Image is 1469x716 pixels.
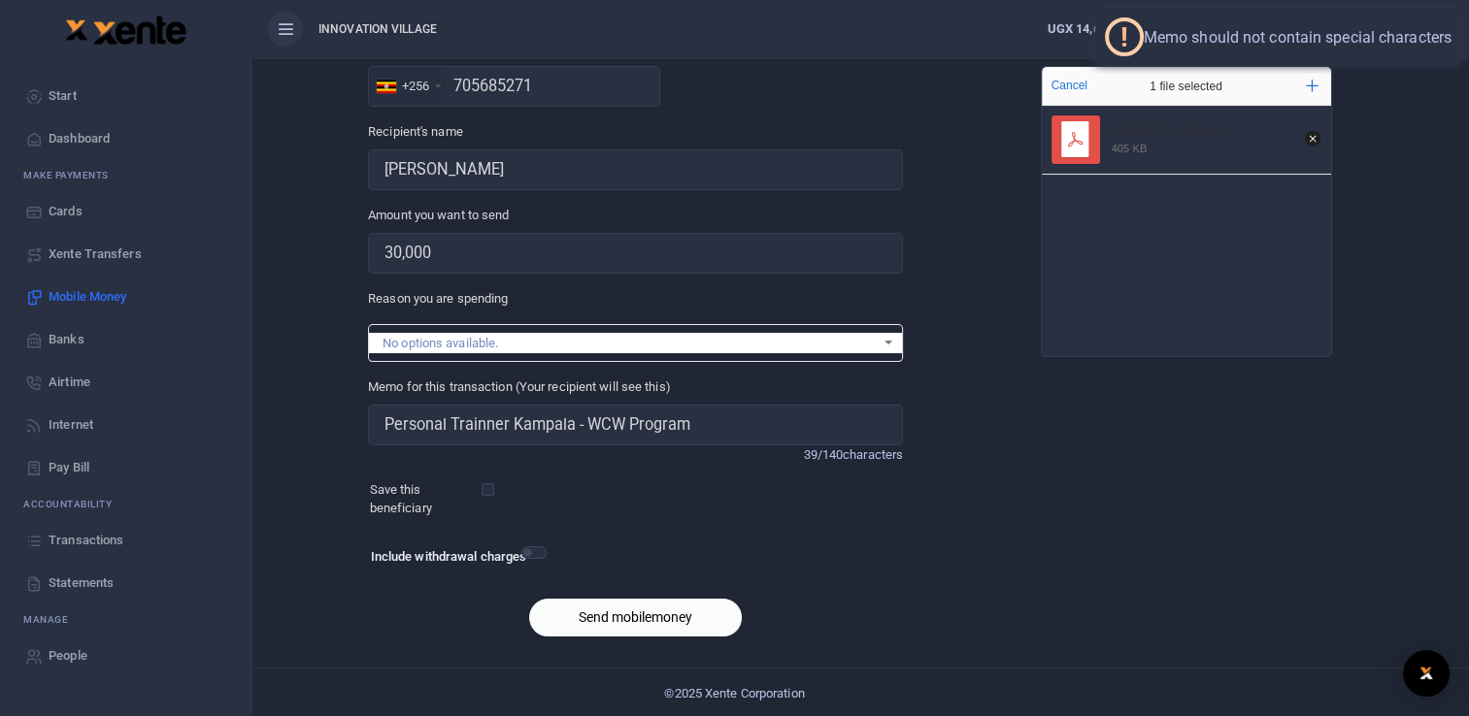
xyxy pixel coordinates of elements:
[368,405,903,445] input: Enter extra information
[1048,19,1137,39] a: UGX 14,606,531
[16,233,236,276] a: Xente Transfers
[49,86,77,106] span: Start
[1040,19,1145,39] li: Wallet ballance
[16,361,236,404] a: Airtime
[16,604,236,635] li: M
[38,499,112,509] span: countability
[49,458,89,477] span: Pay Bill
[49,646,87,666] span: People
[803,447,843,462] span: 39/140
[49,573,114,593] span: Statements
[16,404,236,446] a: Internet
[1112,142,1148,155] div: 405 KB
[16,489,236,519] li: Ac
[49,415,93,435] span: Internet
[49,373,90,392] span: Airtime
[368,206,509,225] label: Amount you want to send
[1298,72,1326,100] button: Add more files
[49,287,126,307] span: Mobile Money
[65,21,187,36] a: logo-small logo-large logo-large
[16,562,236,604] a: Statements
[369,67,447,106] div: Uganda: +256
[383,334,875,353] div: No options available.
[1046,73,1093,98] button: Cancel
[65,18,88,42] img: logo-small
[49,202,83,221] span: Cards
[1104,67,1269,106] div: 1 file selected
[529,599,742,636] button: Send mobilemoney
[843,447,903,462] span: characters
[368,233,903,274] input: UGX
[16,190,236,233] a: Cards
[371,549,538,565] h6: Include withdrawal charges
[370,480,485,518] label: Save this beneficiary
[16,635,236,677] a: People
[402,77,429,96] div: +256
[1302,128,1323,149] button: Remove file
[49,531,123,550] span: Transactions
[368,122,463,142] label: Recipient's name
[16,75,236,117] a: Start
[16,276,236,318] a: Mobile Money
[33,614,69,625] span: anage
[16,519,236,562] a: Transactions
[368,149,903,190] input: Loading name...
[311,20,445,38] span: INNOVATION VILLAGE
[1403,650,1450,697] div: Open Intercom Messenger
[49,244,142,264] span: Xente Transfers
[1112,123,1294,139] div: carol.pdf
[1041,66,1332,357] div: File Uploader
[16,446,236,489] a: Pay Bill
[368,377,671,397] label: Memo for this transaction (Your recipient will see this)
[368,289,508,309] label: Reason you are spending
[33,170,109,180] span: ake Payments
[49,129,110,148] span: Dashboard
[1144,28,1452,47] div: Memo should not contain special characters
[368,66,660,107] input: Enter phone number
[1048,21,1137,36] span: UGX 14,606,531
[1120,21,1128,52] div: !
[49,330,84,349] span: Banks
[16,160,236,190] li: M
[16,318,236,361] a: Banks
[16,117,236,160] a: Dashboard
[93,16,187,45] img: logo-large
